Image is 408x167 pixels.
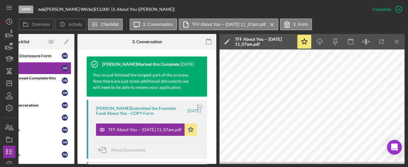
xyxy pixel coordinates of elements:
div: J W [62,65,68,71]
div: J W [62,115,68,121]
button: Checklist [88,19,123,30]
label: TFF About You -- [DATE] 11_07am.pdf [192,22,266,27]
time: 2025-01-28 17:46 [180,62,194,67]
div: | [38,7,45,12]
button: Complete [366,3,405,15]
button: 3. Conversation [130,19,177,30]
label: Checklist [101,22,119,27]
button: Overview [19,19,54,30]
div: Complete [373,3,391,15]
div: J W [62,102,68,108]
label: 3. Conversation [143,22,173,27]
span: $13,000 [94,6,109,12]
div: Open Intercom Messenger [387,140,402,155]
label: Activity [69,22,82,27]
div: | 3. About You ([PERSON_NAME]) [111,7,175,12]
div: J W [62,139,68,145]
div: [PERSON_NAME] Marked this Complete [102,62,179,67]
div: 3. Conversation [132,39,162,44]
button: Move Documents [96,142,152,158]
div: [PERSON_NAME] White | [45,7,94,12]
div: J W [62,152,68,158]
button: Activity [55,19,86,30]
span: Move Documents [111,147,145,152]
div: Open [19,6,33,13]
time: 2025-01-23 16:07 [187,108,201,113]
div: J W [62,53,68,59]
div: Checklist [11,39,29,44]
div: J W [62,77,68,84]
button: 3. Form [280,19,312,30]
label: Overview [32,22,50,27]
label: 3. Form [293,22,308,27]
b: n/a [38,6,44,12]
div: J W [62,90,68,96]
div: J W [62,127,68,133]
button: TFF About You -- [DATE] 11_07am.pdf [96,123,197,136]
div: [PERSON_NAME] Submitted the Fountain Fund About You - COPY Form [96,106,186,116]
div: TFF About You -- [DATE] 11_07am.pdf [108,127,181,132]
div: You've just finished the longest part of the process. Now there are just some additional document... [93,72,195,90]
div: TFF About You -- [DATE] 11_07am.pdf [235,37,294,47]
button: TFF About You -- [DATE] 11_07am.pdf [179,19,278,30]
